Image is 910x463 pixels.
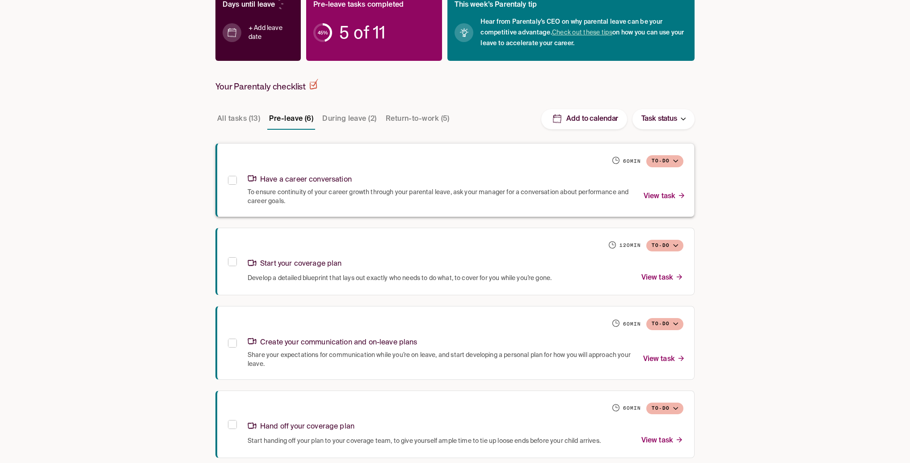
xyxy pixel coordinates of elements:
[248,421,354,433] p: Hand off your coverage plan
[248,351,632,369] span: Share your expectations for communication while you’re on leave, and start developing a personal ...
[641,113,677,125] p: Task status
[480,17,687,49] span: Hear from Parentaly’s CEO on why parental leave can be your competitive advantage. on how you can...
[248,437,601,446] span: Start handing off your plan to your coverage team, to give yourself ample time to tie up loose en...
[643,353,685,365] p: View task
[248,274,552,283] span: Develop a detailed blueprint that lays out exactly who needs to do what, to cover for you while y...
[267,108,315,130] button: Pre-leave (6)
[641,435,683,447] p: View task
[644,191,686,203] p: View task
[248,174,352,186] p: Have a career conversation
[215,79,318,92] h2: Your Parentaly checklist
[552,30,612,36] a: Check out these tips
[619,242,641,249] h6: 120 min
[215,108,453,130] div: Task stage tabs
[646,155,683,167] button: To-do
[320,108,378,130] button: During leave (2)
[248,188,633,206] span: To ensure continuity of your career growth through your parental leave, ask your manager for a co...
[248,258,342,270] p: Start your coverage plan
[566,115,618,124] p: Add to calendar
[623,321,641,328] h6: 60 min
[215,108,262,130] button: All tasks (13)
[646,318,683,330] button: To-do
[632,109,695,129] button: Task status
[646,240,683,252] button: To-do
[248,337,417,349] p: Create your communication and on-leave plans
[384,108,451,130] button: Return-to-work (5)
[641,272,683,284] p: View task
[646,403,683,415] button: To-do
[623,158,641,165] h6: 60 min
[339,28,385,37] span: 5 of 11
[623,405,641,412] h6: 60 min
[249,24,294,42] a: + Add leave date
[541,109,627,129] button: Add to calendar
